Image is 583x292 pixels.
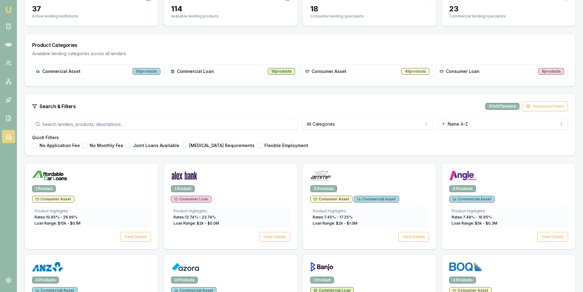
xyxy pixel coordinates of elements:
[313,221,357,226] span: Loan Range: $ 2 k - $ 1.0 M
[313,215,353,219] span: Rates: 7.45 % - 17.25 %
[310,4,429,14] div: 18
[449,171,477,180] img: Angle Finance logo
[398,232,429,242] button: View Details
[313,209,427,214] div: Product Highlights:
[120,232,151,242] button: View Details
[39,103,76,110] h3: Search & Filters
[310,185,337,192] div: 3 Products
[485,103,519,110] div: 37 of 37 lenders
[32,135,568,141] h4: Quick Filters
[449,185,476,192] div: 4 Products
[133,68,160,75] div: 50 products
[537,232,568,242] button: View Details
[452,221,497,226] span: Loan Range: $ 5 k - $ 0.3 M
[446,68,480,74] span: Consumer Loan
[310,171,331,180] img: AMMF logo
[310,262,334,272] img: Banjo logo
[35,209,148,214] div: Product Highlights:
[171,171,197,180] img: Alex Bank logo
[32,171,67,180] img: Affordable Car Loans logo
[32,4,151,14] div: 37
[174,221,219,226] span: Loan Range: $ 2 k - $ 0.0 M
[133,143,179,148] label: Joint Loans Available
[35,221,80,226] span: Loan Range: $ 10 k - $ 0.1 M
[174,215,216,219] span: Rates: 12.74 % - 23.74 %
[36,197,71,202] span: Consumer Asset
[32,262,63,272] img: ANZ logo
[310,14,429,19] p: Consumer lending specialists
[310,277,334,283] div: 1 Product
[163,163,297,249] a: Alex Bank logo1 ProductConsumer LoanProduct Highlights:Rates:12.74% - 23.74%Loan Range: $2k - $0....
[39,143,80,148] label: No Application Fee
[312,68,346,74] span: Consumer Asset
[189,143,255,148] label: [MEDICAL_DATA] Requirements
[442,163,576,249] a: Angle Finance logo4 ProductsCommercial AssetProduct Highlights:Rates:7.49% - 16.95%Loan Range: $5...
[314,197,349,202] span: Consumer Asset
[32,119,298,130] input: Search lenders, products, descriptions...
[453,197,491,202] span: Commercial Asset
[171,14,290,19] p: Available lending products
[35,215,77,219] span: Rates: 10.95 % - 28.99 %
[90,143,123,148] label: No Monthly Fee
[174,197,208,202] span: Consumer Loan
[171,262,199,272] img: Azora logo
[538,68,564,75] div: 9 products
[42,68,80,74] span: Commercial Asset
[449,277,476,283] div: 3 Products
[32,185,56,192] div: 1 Product
[171,277,198,283] div: 3 Products
[171,185,195,192] div: 1 Product
[32,14,151,19] p: Active lending institutions
[32,277,59,283] div: 3 Products
[449,4,568,14] div: 23
[177,68,214,74] span: Commercial Loan
[32,51,568,57] p: Available lending categories across all lenders
[449,14,568,19] p: Commercial lending specialists
[32,41,568,49] h3: Product Categories
[452,209,566,214] div: Product Highlights:
[268,68,295,75] div: 10 products
[174,209,287,214] div: Product Highlights:
[5,6,12,13] img: emu-icon-u.png
[449,262,482,272] img: BOQ Finance logo
[402,68,429,75] div: 45 products
[303,163,437,249] a: AMMF logo3 ProductsConsumer AssetCommercial AssetProduct Highlights:Rates:7.45% - 17.25%Loan Rang...
[171,4,290,14] div: 114
[522,101,568,111] button: Advanced Filters
[264,143,308,148] label: Flexible Employment
[357,197,396,202] span: Commercial Asset
[24,163,159,249] a: Affordable Car Loans logo1 ProductConsumer AssetProduct Highlights:Rates:10.95% - 28.99%Loan Rang...
[260,232,290,242] button: View Details
[452,215,492,219] span: Rates: 7.49 % - 16.95 %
